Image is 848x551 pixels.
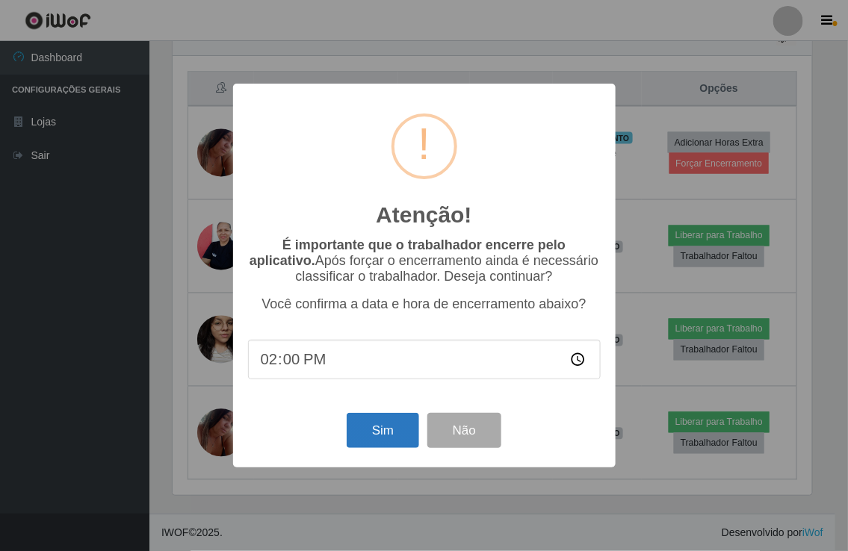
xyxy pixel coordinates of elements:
p: Após forçar o encerramento ainda é necessário classificar o trabalhador. Deseja continuar? [248,237,601,284]
button: Sim [347,413,419,448]
h2: Atenção! [376,202,471,228]
button: Não [427,413,501,448]
b: É importante que o trabalhador encerre pelo aplicativo. [250,237,566,268]
p: Você confirma a data e hora de encerramento abaixo? [248,296,601,312]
